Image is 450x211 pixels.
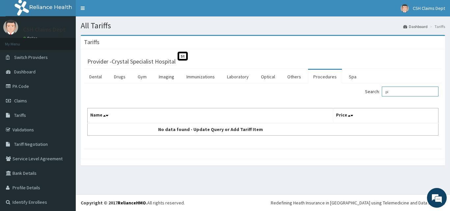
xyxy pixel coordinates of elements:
[38,64,91,130] span: We're online!
[403,24,428,29] a: Dashboard
[222,70,254,84] a: Laboratory
[365,87,438,96] label: Search:
[23,27,66,33] p: CSH Claims Dept
[308,70,342,84] a: Procedures
[3,141,126,164] textarea: Type your message and hit 'Enter'
[14,69,36,75] span: Dashboard
[23,36,39,40] a: Online
[88,123,333,136] td: No data found - Update Query or Add Tariff Item
[108,3,124,19] div: Minimize live chat window
[14,54,48,60] span: Switch Providers
[428,24,445,29] li: Tariffs
[382,87,438,96] input: Search:
[344,70,362,84] a: Spa
[271,199,445,206] div: Redefining Heath Insurance in [GEOGRAPHIC_DATA] using Telemedicine and Data Science!
[181,70,220,84] a: Immunizations
[3,20,18,35] img: User Image
[84,39,99,45] h3: Tariffs
[333,108,438,123] th: Price
[81,200,147,206] strong: Copyright © 2017 .
[178,52,188,61] span: St
[154,70,180,84] a: Imaging
[14,141,48,147] span: Tariff Negotiation
[401,4,409,13] img: User Image
[256,70,280,84] a: Optical
[282,70,306,84] a: Others
[14,112,26,118] span: Tariffs
[109,70,131,84] a: Drugs
[12,33,27,49] img: d_794563401_company_1708531726252_794563401
[118,200,146,206] a: RelianceHMO
[14,98,27,104] span: Claims
[81,21,445,30] h1: All Tariffs
[84,70,107,84] a: Dental
[87,59,176,65] h3: Provider - Crystal Specialist Hospital
[34,37,111,45] div: Chat with us now
[88,108,333,123] th: Name
[132,70,152,84] a: Gym
[76,194,450,211] footer: All rights reserved.
[413,5,445,11] span: CSH Claims Dept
